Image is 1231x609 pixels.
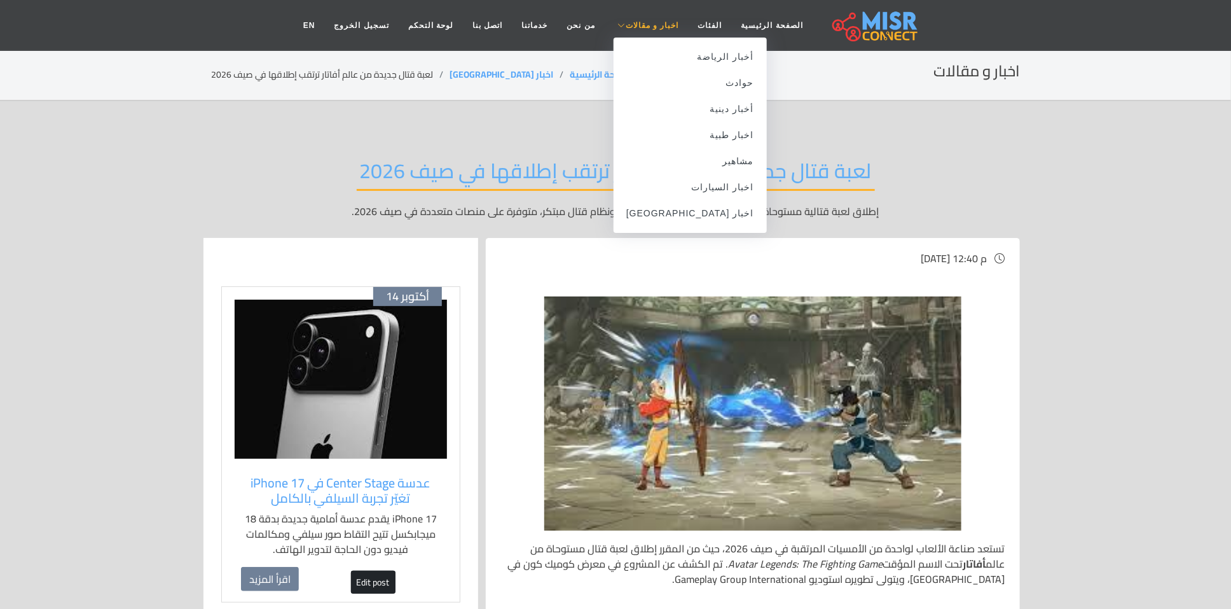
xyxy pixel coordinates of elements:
[570,66,634,83] a: الصفحة الرئيسية
[211,204,1020,219] p: إطلاق لعبة قتالية مستوحاة من أفاتار تضم شخصيات كلاسيكية ونظام قتال مبتكر، متوفرة على منصات متعددة...
[386,290,429,304] span: أكتوبر 14
[614,174,767,200] a: اخبار السيارات
[235,300,447,459] img: عدسة Center Stage في iPhone 17 تتيح التصوير الأمامي دون تدوير الهاتف
[832,10,918,41] img: main.misr_connect
[450,66,553,83] a: اخبار [GEOGRAPHIC_DATA]
[614,200,767,227] a: اخبار [GEOGRAPHIC_DATA]
[614,44,767,70] a: أخبار الرياضة
[614,96,767,122] a: أخبار دينية
[463,13,512,38] a: اتصل بنا
[933,62,1020,81] h2: اخبار و مقالات
[626,20,679,31] span: اخبار و مقالات
[241,475,441,506] a: عدسة Center Stage في iPhone 17 تغيّر تجربة السيلفي بالكامل
[501,541,1005,587] p: تستعد صناعة الألعاب لواحدة من الأمسيات المرتقبة في صيف 2026، حيث من المقرر إطلاق لعبة قتال مستوحا...
[399,13,463,38] a: لوحة التحكم
[558,13,605,38] a: من نحن
[211,68,450,81] li: لعبة قتال جديدة من عالم أفاتار ترتقب إطلاقها في صيف 2026
[728,554,883,573] em: Avatar Legends: The Fighting Game
[605,13,689,38] a: اخبار و مقالات
[689,13,732,38] a: الفئات
[614,148,767,174] a: مشاهير
[963,554,986,573] strong: أفاتار
[241,511,441,557] p: iPhone 17 يقدم عدسة أمامية جديدة بدقة 18 ميجابكسل تتيح التقاط صور سيلفي ومكالمات فيديو دون الحاجة...
[544,297,961,530] img: شخصيات من عالم أفاتار في قتال ثنائي الأبعاد داخل لعبة جديدة
[294,13,325,38] a: EN
[614,70,767,96] a: حوادث
[351,571,395,594] a: Edit post
[921,249,987,268] span: [DATE] 12:40 م
[614,122,767,148] a: اخبار طبية
[325,13,399,38] a: تسجيل الخروج
[241,567,299,591] a: اقرأ المزيد
[732,13,813,38] a: الصفحة الرئيسية
[512,13,558,38] a: خدماتنا
[357,158,875,191] h2: لعبة قتال جديدة من عالم أفاتار ترتقب إطلاقها في صيف 2026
